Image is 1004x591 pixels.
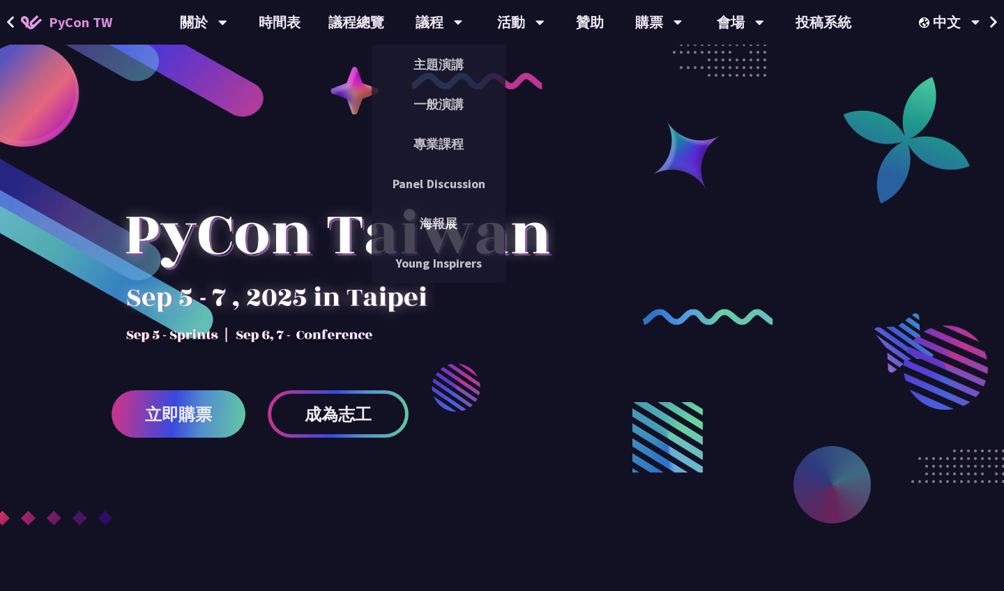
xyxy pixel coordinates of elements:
[372,88,505,121] a: 一般演講
[372,48,505,81] a: 主題演講
[372,207,505,240] a: 海報展
[145,406,212,423] span: 立即購票
[268,390,409,438] a: 成為志工
[372,128,505,160] a: 專業課程
[372,247,505,279] a: Young Inspirers
[49,12,112,33] span: PyCon TW
[372,167,505,200] a: Panel Discussion
[305,406,372,423] span: 成為志工
[21,15,42,29] img: Home icon of PyCon TW 2025
[643,309,773,325] img: curly-2.e802c9f.png
[7,5,126,40] a: PyCon TW
[112,390,245,438] a: 立即購票
[919,17,933,28] img: Locale Icon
